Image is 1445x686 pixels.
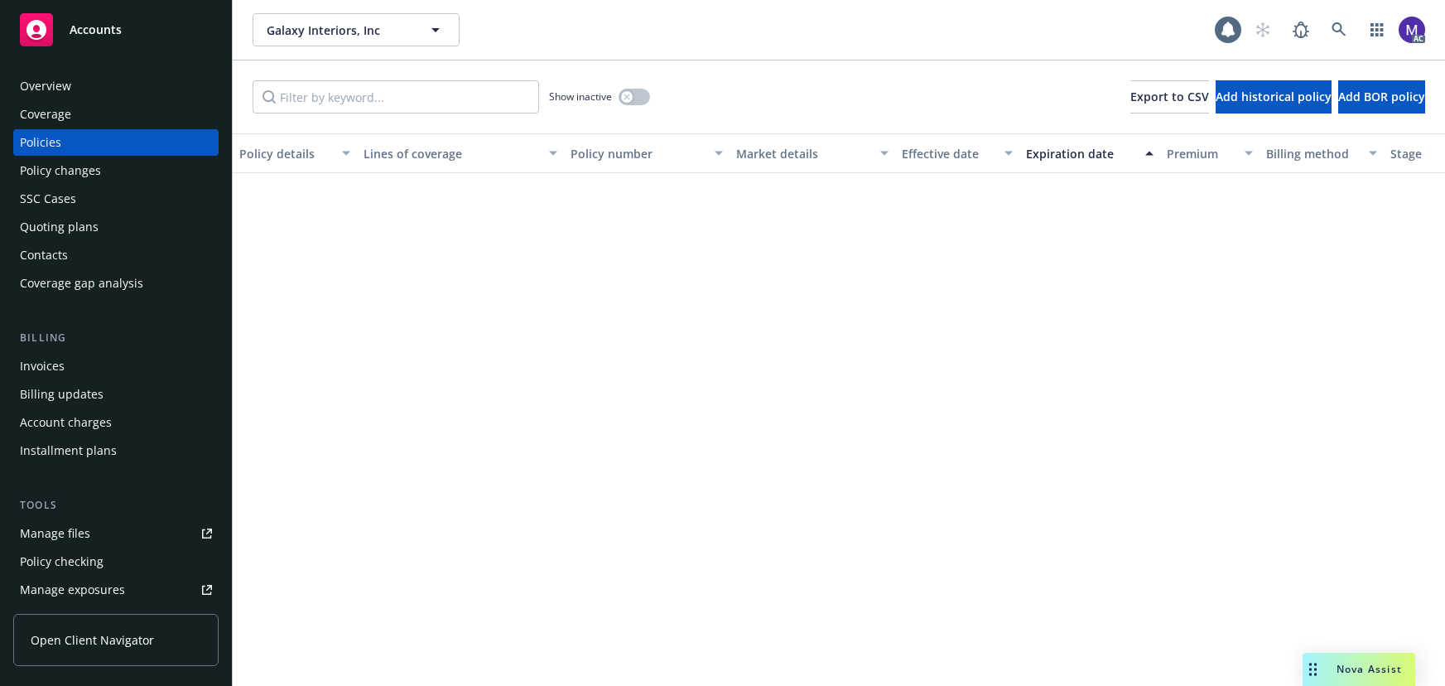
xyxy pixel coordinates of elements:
a: Contacts [13,242,219,268]
div: Overview [20,73,71,99]
span: Accounts [70,23,122,36]
a: Policy checking [13,548,219,575]
div: Premium [1167,145,1235,162]
div: Billing updates [20,381,104,408]
a: Billing updates [13,381,219,408]
a: Quoting plans [13,214,219,240]
div: Installment plans [20,437,117,464]
span: Galaxy Interiors, Inc [267,22,410,39]
button: Export to CSV [1130,80,1209,114]
a: Search [1322,13,1356,46]
a: Account charges [13,409,219,436]
a: Coverage gap analysis [13,270,219,297]
div: Policy changes [20,157,101,184]
a: Switch app [1361,13,1394,46]
div: Market details [736,145,870,162]
a: Start snowing [1246,13,1279,46]
a: Manage files [13,520,219,547]
span: Add BOR policy [1338,89,1425,104]
button: Market details [730,133,895,173]
a: Policies [13,129,219,156]
div: Coverage gap analysis [20,270,143,297]
div: Tools [13,497,219,514]
span: Nova Assist [1337,662,1402,676]
div: Account charges [20,409,112,436]
div: Billing [13,330,219,346]
span: Add historical policy [1216,89,1332,104]
span: Export to CSV [1130,89,1209,104]
span: Open Client Navigator [31,631,154,649]
div: Stage [1390,145,1442,162]
a: Policy changes [13,157,219,184]
button: Galaxy Interiors, Inc [253,13,460,46]
button: Policy number [564,133,730,173]
div: Billing method [1266,145,1359,162]
div: Lines of coverage [364,145,539,162]
div: Quoting plans [20,214,99,240]
a: Invoices [13,353,219,379]
div: Policies [20,129,61,156]
div: Contacts [20,242,68,268]
a: Coverage [13,101,219,128]
div: Manage exposures [20,577,125,603]
div: Policy details [239,145,332,162]
span: Show inactive [549,89,612,104]
div: Policy checking [20,548,104,575]
a: SSC Cases [13,186,219,212]
button: Premium [1160,133,1260,173]
a: Installment plans [13,437,219,464]
div: Manage files [20,520,90,547]
input: Filter by keyword... [253,80,539,114]
button: Policy details [233,133,357,173]
div: Expiration date [1026,145,1135,162]
a: Overview [13,73,219,99]
a: Accounts [13,7,219,53]
button: Lines of coverage [357,133,564,173]
div: Drag to move [1303,653,1323,686]
img: photo [1399,17,1425,43]
div: Invoices [20,353,65,379]
button: Add BOR policy [1338,80,1425,114]
a: Manage exposures [13,577,219,603]
a: Report a Bug [1284,13,1317,46]
button: Add historical policy [1216,80,1332,114]
div: Policy number [571,145,705,162]
button: Billing method [1260,133,1384,173]
button: Expiration date [1019,133,1160,173]
div: Effective date [902,145,995,162]
div: SSC Cases [20,186,76,212]
button: Nova Assist [1303,653,1415,686]
div: Coverage [20,101,71,128]
button: Effective date [895,133,1019,173]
